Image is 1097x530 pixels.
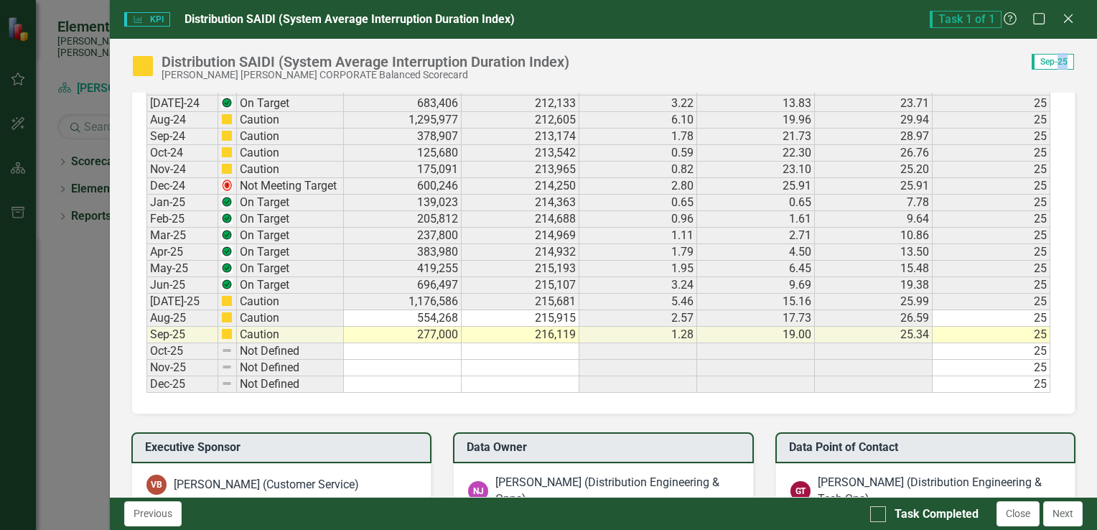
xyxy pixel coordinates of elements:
[146,343,218,360] td: Oct-25
[221,378,233,389] img: 8DAGhfEEPCf229AAAAAElFTkSuQmCC
[146,261,218,277] td: May-25
[815,112,933,129] td: 29.94
[697,228,815,244] td: 2.71
[462,195,579,211] td: 214,363
[579,145,697,162] td: 0.59
[237,211,344,228] td: On Target
[933,96,1050,112] td: 25
[221,196,233,208] img: Z
[146,475,167,495] div: VB
[344,178,462,195] td: 600,246
[697,112,815,129] td: 19.96
[462,211,579,228] td: 214,688
[815,294,933,310] td: 25.99
[237,294,344,310] td: Caution
[697,310,815,327] td: 17.73
[933,327,1050,343] td: 25
[462,327,579,343] td: 216,119
[697,244,815,261] td: 4.50
[579,129,697,145] td: 1.78
[124,501,182,526] button: Previous
[344,211,462,228] td: 205,812
[462,294,579,310] td: 215,681
[237,112,344,129] td: Caution
[221,361,233,373] img: 8DAGhfEEPCf229AAAAAElFTkSuQmCC
[221,113,233,125] img: cBAA0RP0Y6D5n+AAAAAElFTkSuQmCC
[815,244,933,261] td: 13.50
[174,477,359,493] div: [PERSON_NAME] (Customer Service)
[462,145,579,162] td: 213,542
[146,327,218,343] td: Sep-25
[462,162,579,178] td: 213,965
[124,12,170,27] span: KPI
[462,261,579,277] td: 215,193
[146,112,218,129] td: Aug-24
[146,195,218,211] td: Jan-25
[933,294,1050,310] td: 25
[933,145,1050,162] td: 25
[697,129,815,145] td: 21.73
[930,11,1002,28] span: Task 1 of 1
[221,97,233,108] img: Z
[815,145,933,162] td: 26.76
[895,506,979,523] div: Task Completed
[933,162,1050,178] td: 25
[221,328,233,340] img: cBAA0RP0Y6D5n+AAAAAElFTkSuQmCC
[462,129,579,145] td: 213,174
[237,244,344,261] td: On Target
[344,129,462,145] td: 378,907
[146,228,218,244] td: Mar-25
[237,178,344,195] td: Not Meeting Target
[221,213,233,224] img: Z
[933,129,1050,145] td: 25
[221,163,233,175] img: cBAA0RP0Y6D5n+AAAAAElFTkSuQmCC
[996,501,1040,526] button: Close
[933,178,1050,195] td: 25
[344,228,462,244] td: 237,800
[933,310,1050,327] td: 25
[344,327,462,343] td: 277,000
[146,96,218,112] td: [DATE]-24
[933,261,1050,277] td: 25
[237,343,344,360] td: Not Defined
[815,310,933,327] td: 26.59
[237,195,344,211] td: On Target
[697,162,815,178] td: 23.10
[146,277,218,294] td: Jun-25
[697,261,815,277] td: 6.45
[462,277,579,294] td: 215,107
[815,211,933,228] td: 9.64
[146,162,218,178] td: Nov-24
[344,244,462,261] td: 383,980
[237,145,344,162] td: Caution
[237,96,344,112] td: On Target
[579,162,697,178] td: 0.82
[344,162,462,178] td: 175,091
[462,244,579,261] td: 214,932
[146,310,218,327] td: Aug-25
[237,327,344,343] td: Caution
[344,277,462,294] td: 696,497
[579,310,697,327] td: 2.57
[697,195,815,211] td: 0.65
[1032,54,1074,70] span: Sep-25
[697,211,815,228] td: 1.61
[467,441,744,454] h3: Data Owner
[221,180,233,191] img: 2Q==
[462,310,579,327] td: 215,915
[462,228,579,244] td: 214,969
[185,12,515,26] span: Distribution SAIDI (System Average Interruption Duration Index)
[237,360,344,376] td: Not Defined
[221,229,233,241] img: Z
[221,345,233,356] img: 8DAGhfEEPCf229AAAAAElFTkSuQmCC
[815,96,933,112] td: 23.71
[495,475,738,508] div: [PERSON_NAME] (Distribution Engineering & Opns)
[697,327,815,343] td: 19.00
[162,70,569,80] div: [PERSON_NAME] [PERSON_NAME] CORPORATE Balanced Scorecard
[815,162,933,178] td: 25.20
[579,211,697,228] td: 0.96
[237,228,344,244] td: On Target
[146,211,218,228] td: Feb-25
[697,96,815,112] td: 13.83
[344,145,462,162] td: 125,680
